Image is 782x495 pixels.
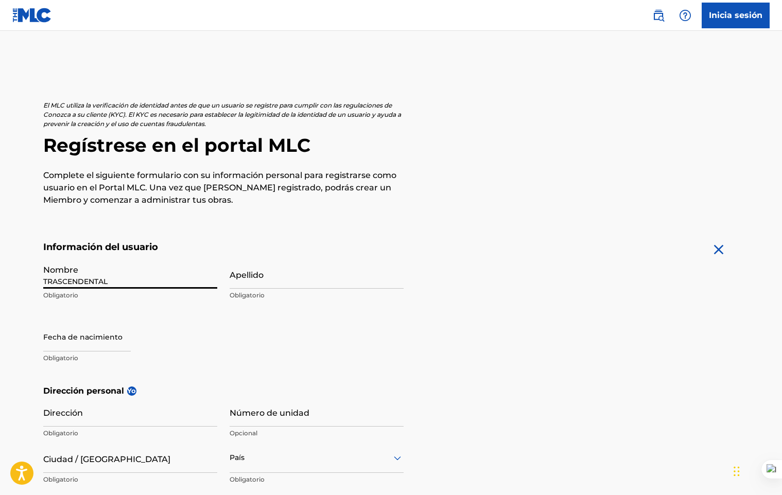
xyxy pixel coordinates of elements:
img: MLC Logo [12,8,52,23]
p: Obligatorio [43,429,217,438]
a: Inicia sesión [702,3,770,28]
p: Obligatorio [230,291,404,300]
font: Dirección personal [43,385,124,397]
p: Opcional [230,429,404,438]
img: help [679,9,691,22]
h5: Información del usuario [43,241,404,253]
a: Public Search [648,5,669,26]
iframe: Chat Widget [731,446,782,495]
div: Drag [734,456,740,487]
p: Complete el siguiente formulario con su información personal para registrarse como usuario en el ... [43,169,404,206]
p: Obligatorio [230,475,404,484]
p: Obligatorio [43,475,217,484]
img: cerrar [710,241,727,258]
p: Obligatorio [43,353,217,363]
h2: Regístrese en el portal MLC [43,134,739,157]
p: Obligatorio [43,291,217,300]
p: El MLC utiliza la verificación de identidad antes de que un usuario se registre para cumplir con ... [43,101,404,129]
img: search [652,9,665,22]
span: Yo [127,386,136,396]
div: Help [675,5,696,26]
